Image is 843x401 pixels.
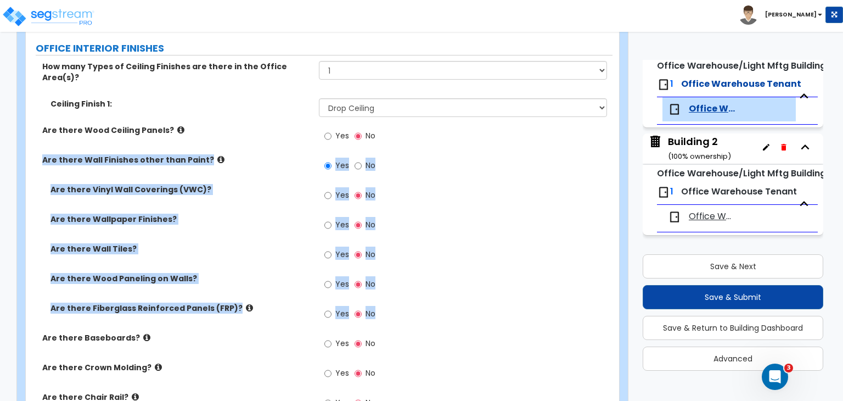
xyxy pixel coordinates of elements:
[681,185,797,198] span: Office Warehouse Tenant
[643,316,823,340] button: Save & Return to Building Dashboard
[668,135,731,163] div: Building 2
[366,190,375,200] span: No
[335,308,349,319] span: Yes
[42,154,311,165] label: Are there Wall Finishes other than Paint?
[324,279,331,291] input: Yes
[50,243,311,254] label: Are there Wall Tiles?
[177,126,184,134] i: click for more info!
[668,151,731,161] small: ( 100 % ownership)
[366,367,375,378] span: No
[355,338,362,350] input: No
[355,279,362,291] input: No
[739,5,758,25] img: avatar.png
[366,249,375,260] span: No
[50,273,311,284] label: Are there Wood Paneling on Walls?
[657,167,826,180] small: Office Warehouse/Light Mftg Building
[643,285,823,309] button: Save & Submit
[132,393,139,401] i: click for more info!
[784,364,793,372] span: 3
[217,155,224,164] i: click for more info!
[643,254,823,279] button: Save & Next
[335,279,349,289] span: Yes
[648,135,662,149] img: building.svg
[366,338,375,349] span: No
[335,367,349,378] span: Yes
[762,364,788,390] iframe: Intercom live chat
[324,160,331,172] input: Yes
[366,308,375,319] span: No
[355,160,362,172] input: No
[42,125,311,136] label: Are there Wood Ceiling Panels?
[335,160,349,171] span: Yes
[366,130,375,141] span: No
[355,308,362,320] input: No
[355,190,362,202] input: No
[246,304,253,312] i: click for more info!
[366,219,375,230] span: No
[681,77,801,90] span: Office Warehouse Tenant
[50,184,311,195] label: Are there Vinyl Wall Coverings (VWC)?
[324,367,331,380] input: Yes
[689,103,735,115] span: Office Warehouse Tenant
[324,308,331,320] input: Yes
[36,41,612,55] label: OFFICE INTERIOR FINISHES
[50,214,311,225] label: Are there Wallpaper Finishes?
[657,78,670,91] img: door.png
[366,279,375,289] span: No
[643,347,823,371] button: Advanced
[765,10,817,19] b: [PERSON_NAME]
[355,249,362,261] input: No
[2,5,95,27] img: logo_pro_r.png
[355,219,362,231] input: No
[50,98,311,109] label: Ceiling Finish 1:
[324,190,331,202] input: Yes
[366,160,375,171] span: No
[42,332,311,343] label: Are there Baseboards?
[668,210,681,224] img: door.png
[670,185,673,198] span: 1
[335,338,349,349] span: Yes
[50,303,311,314] label: Are there Fiberglass Reinforced Panels (FRP)?
[670,77,673,90] span: 1
[143,333,150,342] i: click for more info!
[42,61,311,83] label: How many Types of Ceiling Finishes are there in the Office Area(s)?
[335,249,349,260] span: Yes
[657,186,670,199] img: door.png
[324,130,331,142] input: Yes
[335,190,349,200] span: Yes
[355,130,362,142] input: No
[648,135,731,163] span: Building 2
[657,59,826,72] small: Office Warehouse/Light Mftg Building
[42,362,311,373] label: Are there Crown Molding?
[335,219,349,230] span: Yes
[689,210,735,223] span: Office Warehouse Tenant
[355,367,362,380] input: No
[155,363,162,371] i: click for more info!
[324,338,331,350] input: Yes
[668,103,681,116] img: door.png
[324,219,331,231] input: Yes
[335,130,349,141] span: Yes
[324,249,331,261] input: Yes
